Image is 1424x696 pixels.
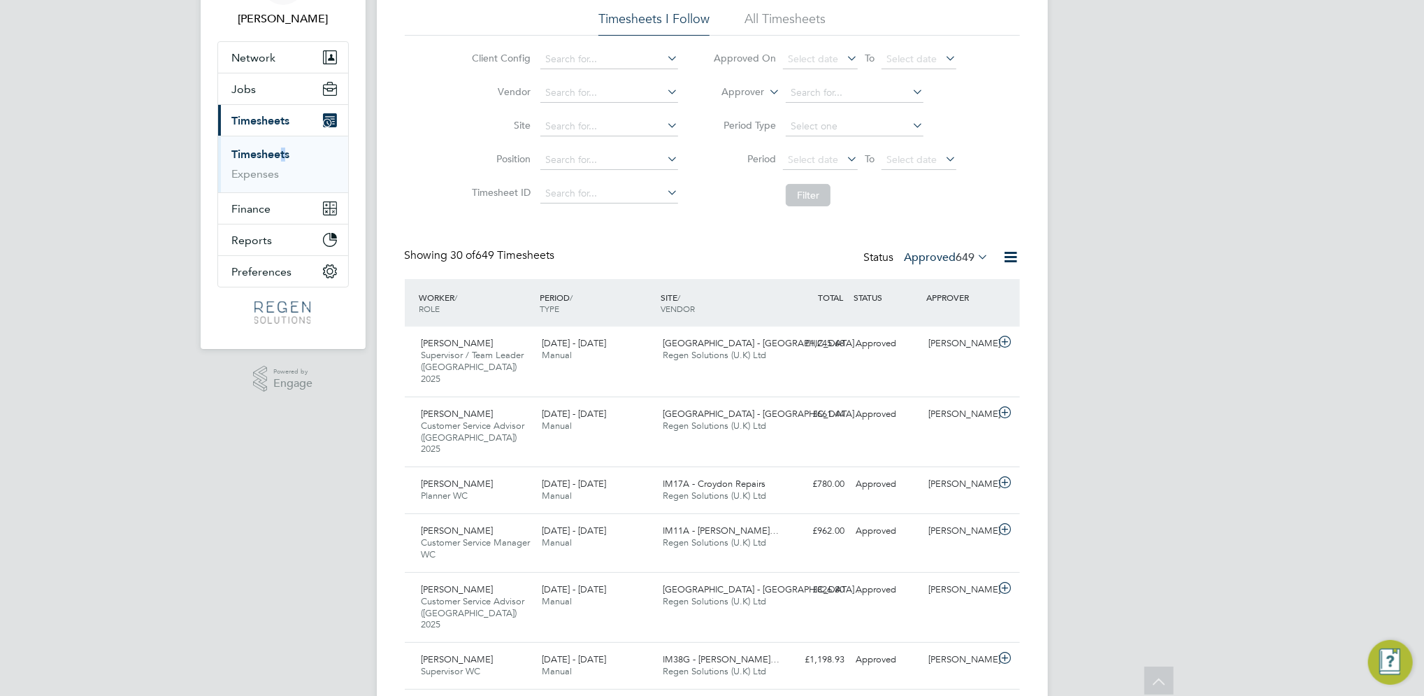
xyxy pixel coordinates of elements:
[416,285,537,321] div: WORKER
[232,114,290,127] span: Timesheets
[218,136,348,192] div: Timesheets
[663,490,766,502] span: Regen Solutions (U.K) Ltd
[218,105,348,136] button: Timesheets
[663,337,863,349] span: [GEOGRAPHIC_DATA] - [GEOGRAPHIC_DATA]…
[851,578,923,602] div: Approved
[422,595,525,631] span: Customer Service Advisor ([GEOGRAPHIC_DATA]) 2025
[232,202,271,215] span: Finance
[422,478,494,490] span: [PERSON_NAME]
[819,292,844,303] span: TOTAL
[405,248,558,263] div: Showing
[542,583,606,595] span: [DATE] - [DATE]
[542,420,572,432] span: Manual
[419,303,440,314] span: ROLE
[253,366,312,392] a: Powered byEngage
[468,85,531,98] label: Vendor
[886,52,937,65] span: Select date
[663,653,779,665] span: IM38G - [PERSON_NAME]…
[422,490,468,502] span: Planner WC
[540,117,678,136] input: Search for...
[542,525,606,537] span: [DATE] - [DATE]
[273,378,312,390] span: Engage
[218,42,348,73] button: Network
[218,73,348,104] button: Jobs
[451,248,476,262] span: 30 of
[468,52,531,64] label: Client Config
[778,648,851,672] div: £1,198.93
[468,186,531,199] label: Timesheet ID
[663,349,766,361] span: Regen Solutions (U.K) Ltd
[851,332,923,355] div: Approved
[542,349,572,361] span: Manual
[663,408,863,420] span: [GEOGRAPHIC_DATA] - [GEOGRAPHIC_DATA]…
[657,285,778,321] div: SITE
[851,648,923,672] div: Approved
[923,285,995,310] div: APPROVER
[851,520,923,543] div: Approved
[923,648,995,672] div: [PERSON_NAME]
[713,119,776,132] label: Period Type
[713,52,776,64] label: Approved On
[713,152,776,165] label: Period
[232,167,280,180] a: Expenses
[663,420,766,432] span: Regen Solutions (U.K) Ltd
[218,193,348,224] button: Finance
[422,653,494,665] span: [PERSON_NAME]
[745,10,826,36] li: All Timesheets
[886,153,937,166] span: Select date
[468,152,531,165] label: Position
[422,525,494,537] span: [PERSON_NAME]
[778,578,851,602] div: £826.80
[217,301,349,324] a: Go to home page
[273,366,312,378] span: Powered by
[422,537,531,560] span: Customer Service Manager WC
[788,153,838,166] span: Select date
[923,332,995,355] div: [PERSON_NAME]
[542,490,572,502] span: Manual
[232,265,292,278] span: Preferences
[218,256,348,287] button: Preferences
[786,117,923,136] input: Select one
[851,473,923,496] div: Approved
[540,150,678,170] input: Search for...
[218,225,348,255] button: Reports
[542,595,572,607] span: Manual
[542,408,606,420] span: [DATE] - [DATE]
[542,537,572,548] span: Manual
[786,184,830,206] button: Filter
[778,403,851,426] div: £661.44
[536,285,657,321] div: PERIOD
[422,583,494,595] span: [PERSON_NAME]
[232,148,290,161] a: Timesheets
[861,49,879,67] span: To
[677,292,680,303] span: /
[232,51,276,64] span: Network
[422,337,494,349] span: [PERSON_NAME]
[778,520,851,543] div: £962.00
[923,403,995,426] div: [PERSON_NAME]
[232,83,257,96] span: Jobs
[788,52,838,65] span: Select date
[542,478,606,490] span: [DATE] - [DATE]
[254,301,311,324] img: regensolutions-logo-retina.png
[451,248,555,262] span: 649 Timesheets
[663,665,766,677] span: Regen Solutions (U.K) Ltd
[786,83,923,103] input: Search for...
[540,83,678,103] input: Search for...
[598,10,710,36] li: Timesheets I Follow
[542,337,606,349] span: [DATE] - [DATE]
[570,292,573,303] span: /
[851,285,923,310] div: STATUS
[422,665,481,677] span: Supervisor WC
[540,184,678,204] input: Search for...
[778,473,851,496] div: £780.00
[542,665,572,677] span: Manual
[663,537,766,548] span: Regen Solutions (U.K) Ltd
[468,119,531,132] label: Site
[923,578,995,602] div: [PERSON_NAME]
[663,478,765,490] span: IM17A - Croydon Repairs
[851,403,923,426] div: Approved
[540,50,678,69] input: Search for...
[422,420,525,455] span: Customer Service Advisor ([GEOGRAPHIC_DATA]) 2025
[905,250,989,264] label: Approved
